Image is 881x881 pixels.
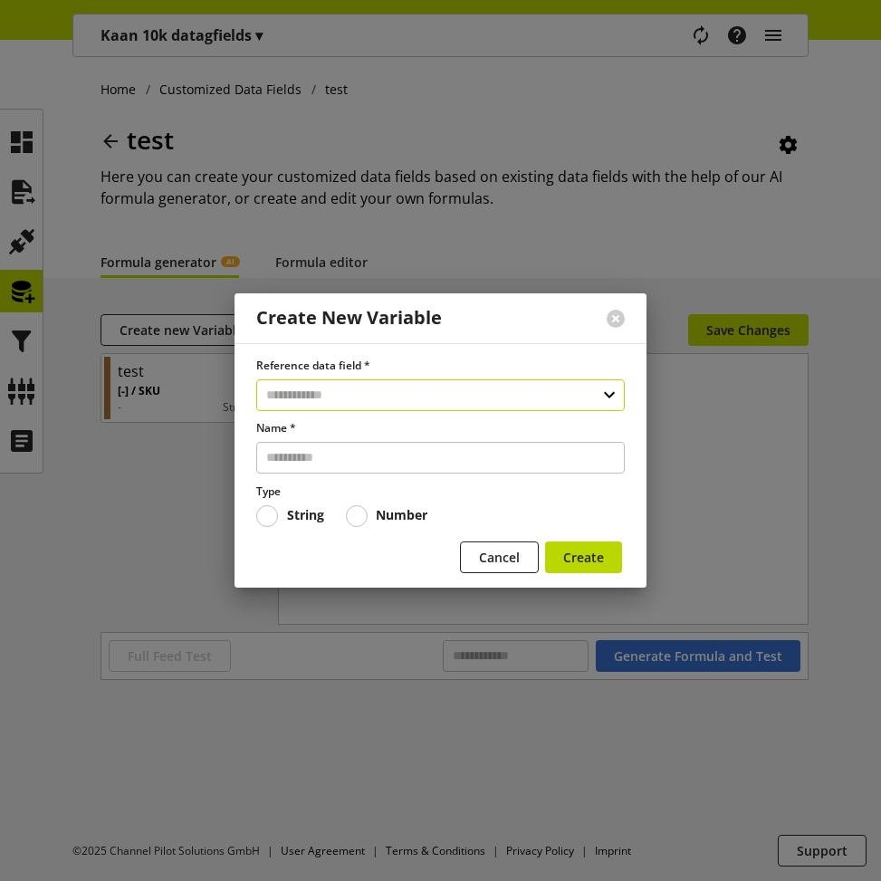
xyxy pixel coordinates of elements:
b: Number [376,506,427,523]
button: Create [545,541,622,573]
label: Reference data field * [256,358,625,374]
div: Create New Variable [256,308,442,329]
span: Cancel [479,548,520,567]
button: Cancel [460,541,539,573]
b: String [287,506,324,523]
span: Name * [256,420,296,436]
span: Create [563,548,604,567]
label: Type [256,484,625,500]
